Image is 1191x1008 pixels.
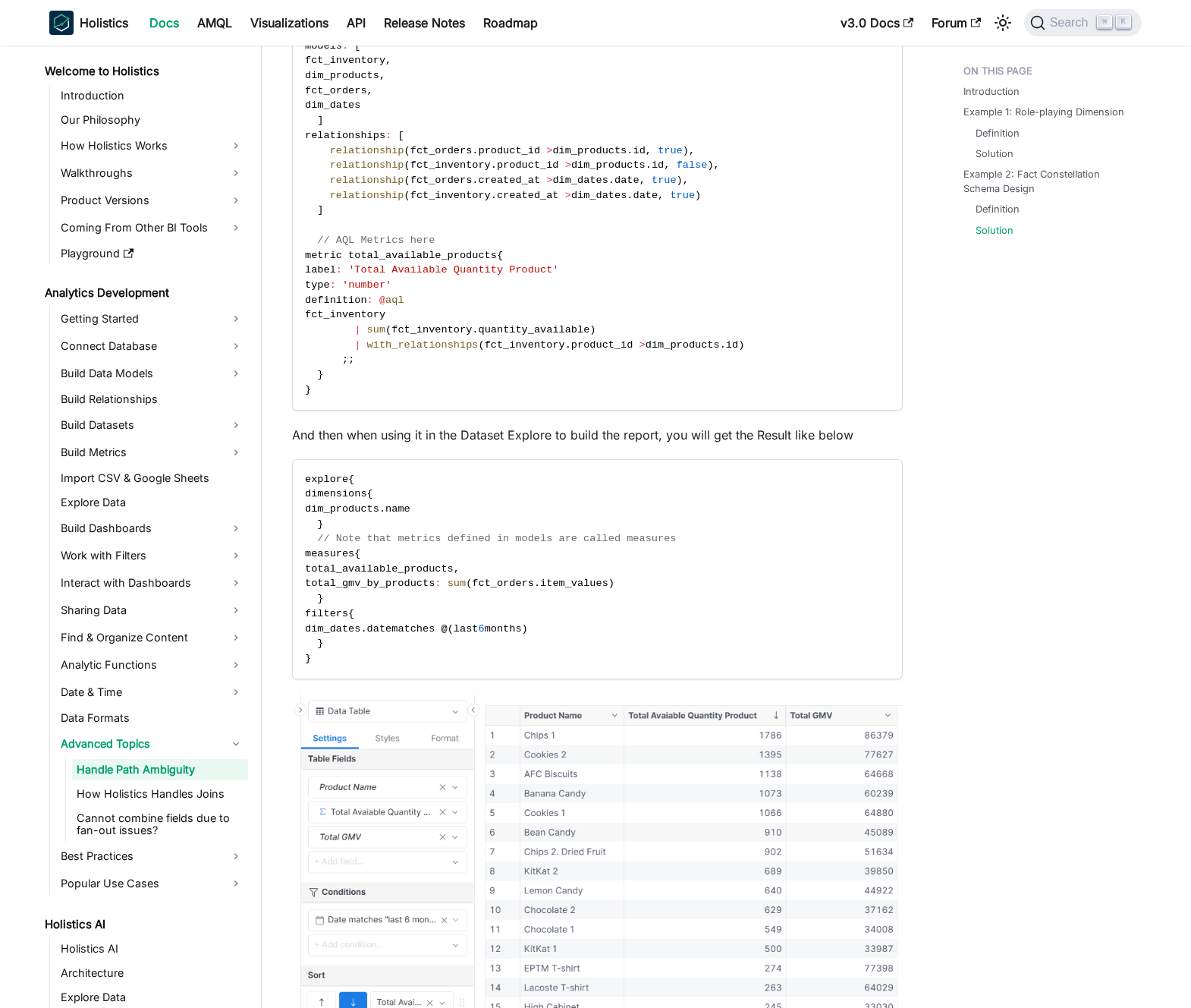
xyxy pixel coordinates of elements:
[317,204,323,216] span: ]
[614,175,639,186] span: date
[317,638,323,649] span: }
[56,413,248,437] a: Build Datasets
[56,680,248,704] a: Date & Time
[540,578,608,589] span: item_values
[404,145,410,156] span: (
[379,70,385,81] span: ,
[379,503,385,515] span: .
[354,548,360,559] span: {
[404,175,410,186] span: (
[991,11,1015,35] button: Switch between dark and light mode (currently light mode)
[491,159,497,171] span: .
[40,914,248,935] a: Holistics AI
[627,190,633,201] span: .
[56,625,248,650] a: Find & Organize Content
[56,516,248,540] a: Build Dashboards
[738,339,744,351] span: )
[565,159,571,171] span: >
[633,190,658,201] span: date
[652,159,664,171] span: id
[305,548,354,559] span: measures
[367,324,385,335] span: sum
[976,223,1013,238] a: Solution
[454,623,479,635] span: last
[683,145,689,156] span: )
[317,369,323,380] span: }
[72,759,248,780] a: Handle Path Ambiguity
[922,11,990,35] a: Forum
[305,55,385,66] span: fct_inventory
[305,70,379,81] span: dim_products
[354,324,360,335] span: |
[375,11,474,35] a: Release Notes
[317,593,323,604] span: }
[472,175,478,186] span: .
[571,159,646,171] span: dim_products
[348,608,354,619] span: {
[305,130,385,141] span: relationships
[670,190,695,201] span: true
[448,578,466,589] span: sum
[385,55,391,66] span: ,
[976,146,1013,161] a: Solution
[40,282,248,304] a: Analytics Development
[342,354,348,365] span: ;
[348,264,558,276] span: 'Total Available Quantity Product'
[56,468,248,489] a: Import CSV & Google Sheets
[305,309,385,320] span: fct_inventory
[342,279,391,291] span: 'number'
[56,844,248,868] a: Best Practices
[404,159,410,171] span: (
[552,175,608,186] span: dim_dates
[56,334,248,358] a: Connect Database
[677,159,708,171] span: false
[72,808,248,841] a: Cannot combine fields due to fan-out issues?
[683,175,689,186] span: ,
[726,339,738,351] span: id
[330,145,404,156] span: relationship
[292,426,903,444] p: And then when using it in the Dataset Explore to build the report, you will get the Result like b...
[1045,16,1098,30] span: Search
[571,339,633,351] span: product_id
[305,474,348,485] span: explore
[140,11,188,35] a: Docs
[367,623,392,635] span: date
[305,40,342,52] span: models
[34,46,262,1008] nav: Docs sidebar
[330,159,404,171] span: relationship
[56,440,248,465] a: Build Metrics
[336,264,342,276] span: :
[497,190,559,201] span: created_at
[652,175,677,186] span: true
[677,175,683,186] span: )
[56,938,248,959] a: Holistics AI
[398,130,404,141] span: [
[49,11,128,35] a: HolisticsHolistics
[646,159,652,171] span: .
[305,503,379,515] span: dim_products
[80,14,128,32] b: Holistics
[976,202,1020,216] a: Definition
[385,503,410,515] span: name
[305,99,360,111] span: dim_dates
[1024,9,1142,36] button: Search (Command+K)
[485,339,565,351] span: fct_inventory
[338,11,375,35] a: API
[522,623,528,635] span: )
[305,295,367,306] span: definition
[466,578,472,589] span: (
[385,295,404,306] span: aql
[241,11,338,35] a: Visualizations
[379,295,385,306] span: @
[56,188,248,213] a: Product Versions
[354,40,360,52] span: [
[317,235,435,246] span: // AQL Metrics here
[720,339,726,351] span: .
[305,608,348,619] span: filters
[491,190,497,201] span: .
[56,492,248,513] a: Explore Data
[317,115,323,126] span: ]
[497,250,503,261] span: {
[367,295,373,306] span: :
[56,871,248,896] a: Popular Use Cases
